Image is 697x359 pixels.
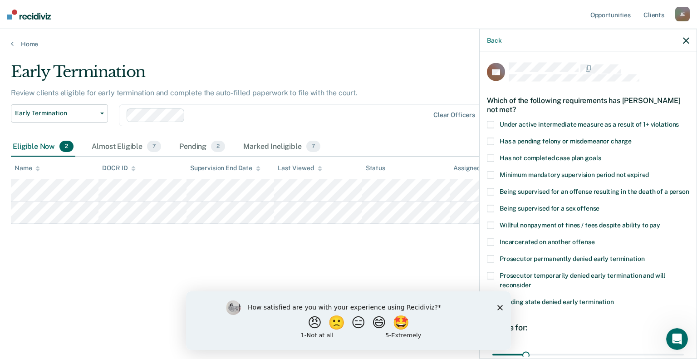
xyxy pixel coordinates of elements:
[11,40,686,48] a: Home
[7,10,51,20] img: Recidiviz
[500,120,679,128] span: Under active intermediate measure as a result of 1+ violations
[147,141,161,152] span: 7
[510,334,543,346] div: 30 days
[487,322,689,332] div: Snooze for:
[666,328,688,350] iframe: Intercom live chat
[15,164,40,172] div: Name
[500,204,599,211] span: Being supervised for a sex offense
[433,111,475,119] div: Clear officers
[90,137,163,157] div: Almost Eligible
[15,109,97,117] span: Early Termination
[675,7,690,21] div: J E
[487,89,689,121] div: Which of the following requirements has [PERSON_NAME] not met?
[177,137,227,157] div: Pending
[366,164,385,172] div: Status
[500,154,601,161] span: Has not completed case plan goals
[190,164,260,172] div: Supervision End Date
[211,141,225,152] span: 2
[487,36,501,44] button: Back
[102,164,136,172] div: DOCR ID
[500,187,689,195] span: Being supervised for an offense resulting in the death of a person
[306,141,320,152] span: 7
[500,255,644,262] span: Prosecutor permanently denied early termination
[241,137,322,157] div: Marked Ineligible
[11,89,358,97] p: Review clients eligible for early termination and complete the auto-filled paperwork to file with...
[500,271,665,288] span: Prosecutor temporarily denied early termination and will reconsider
[500,238,595,245] span: Incarcerated on another offense
[500,137,632,144] span: Has a pending felony or misdemeanor charge
[11,63,534,89] div: Early Termination
[453,164,496,172] div: Assigned to
[500,298,614,305] span: Sending state denied early termination
[186,291,511,350] iframe: Survey by Kim from Recidiviz
[11,137,75,157] div: Eligible Now
[500,221,660,228] span: Willful nonpayment of fines / fees despite ability to pay
[59,141,74,152] span: 2
[278,164,322,172] div: Last Viewed
[500,171,649,178] span: Minimum mandatory supervision period not expired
